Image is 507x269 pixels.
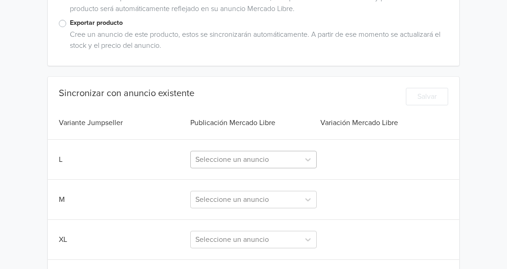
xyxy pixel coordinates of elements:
div: Variante Jumpseller [59,117,188,128]
div: Publicación Mercado Libre [188,117,318,128]
div: M [59,194,188,205]
div: L [59,154,188,165]
button: Salvar [406,88,448,105]
div: XL [59,234,188,245]
div: Sincronizar con anuncio existente [59,88,194,99]
div: Variación Mercado Libre [319,117,448,128]
label: Exportar producto [70,18,448,28]
div: Cree un anuncio de este producto, estos se sincronizarán automáticamente. A partir de ese momento... [66,29,448,55]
